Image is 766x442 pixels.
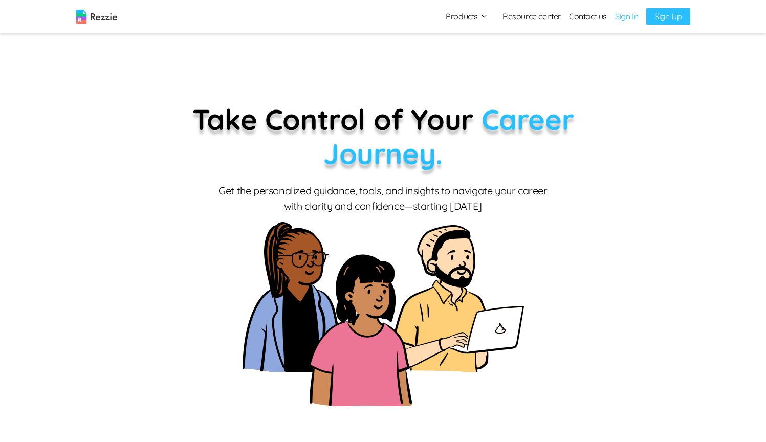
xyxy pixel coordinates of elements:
a: Sign Up [646,8,690,25]
button: Products [446,10,488,23]
img: home [243,222,524,406]
a: Resource center [502,10,561,23]
p: Take Control of Your [140,102,626,171]
img: logo [76,10,117,24]
a: Sign In [615,10,638,23]
span: Career Journey. [323,101,574,171]
a: Contact us [569,10,607,23]
p: Get the personalized guidance, tools, and insights to navigate your career with clarity and confi... [217,183,550,214]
